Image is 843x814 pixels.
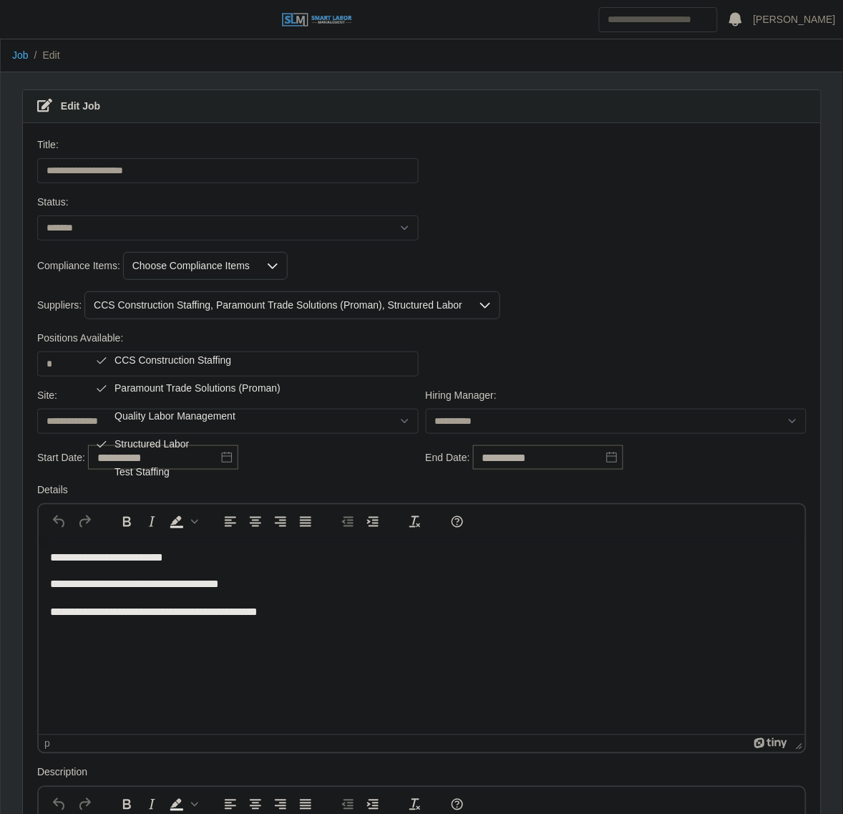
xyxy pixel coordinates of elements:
[44,738,50,750] div: p
[218,512,243,532] button: Align left
[445,512,469,532] button: Help
[86,403,487,430] li: Quality Labor Management
[114,465,170,480] span: Test Staffing
[72,512,97,532] button: Redo
[293,512,318,532] button: Justify
[165,512,200,532] div: Background color Black
[37,450,85,465] label: Start Date:
[268,512,293,532] button: Align right
[140,512,164,532] button: Italic
[37,483,68,498] label: Details
[754,12,836,27] a: [PERSON_NAME]
[114,381,281,396] span: Paramount Trade Solutions (Proman)
[114,353,231,368] span: CCS Construction Staffing
[86,347,487,374] li: CCS Construction Staffing
[114,409,235,424] span: Quality Labor Management
[754,738,790,750] a: Powered by Tiny
[243,512,268,532] button: Align center
[114,437,189,452] span: Structured Labor
[790,735,805,752] div: Press the Up and Down arrow keys to resize the editor.
[86,375,487,402] li: Paramount Trade Solutions (Proman)
[37,258,120,273] label: Compliance Items:
[86,431,487,457] li: Structured Labor
[11,11,755,27] body: Rich Text Area. Press ALT-0 for help.
[85,292,471,319] div: CCS Construction Staffing, Paramount Trade Solutions (Proman), Structured Labor
[47,512,72,532] button: Undo
[12,49,29,61] a: Job
[29,48,60,63] li: Edit
[86,459,487,485] li: Test Staffing
[39,538,805,735] iframe: Rich Text Area
[83,344,489,488] ul: Option List
[114,512,139,532] button: Bold
[37,388,57,403] label: Site:
[37,137,59,152] label: Title:
[37,195,69,210] label: Status:
[61,100,100,112] strong: Edit Job
[361,512,385,532] button: Increase indent
[599,7,718,32] input: Search
[281,12,353,28] img: SLM Logo
[403,512,427,532] button: Clear formatting
[37,765,87,780] label: Description
[124,253,258,279] div: Choose Compliance Items
[336,512,360,532] button: Decrease indent
[37,331,123,346] label: Positions Available:
[37,298,82,313] label: Suppliers:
